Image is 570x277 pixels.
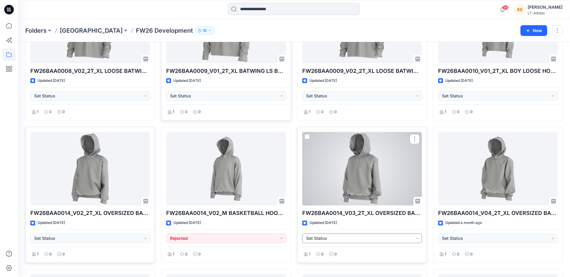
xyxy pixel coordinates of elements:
[38,78,65,84] p: Updated [DATE]
[470,251,473,258] p: 0
[166,209,286,217] p: FW26BAA0014_V02_M BASKETBALL HOODIE NOT APPVD
[60,26,123,35] a: [GEOGRAPHIC_DATA]
[30,209,150,217] p: FW26BAA0014_V02_2T_XL OVERSIZED BASKETBALL HOODIE NOT APPVD
[528,11,562,15] div: LT-Adidas
[438,67,558,75] p: FW26BAA0010_V01_2T_XL BOY LOOSE HOODED KANGA BATWING
[438,209,558,217] p: FW26BAA0014_V04_2T_XL OVERSIZED BASKETBALL HOODIE NOT APPVD
[445,251,446,258] p: 1
[62,109,65,115] p: 0
[528,4,562,11] div: [PERSON_NAME]
[502,5,509,10] span: 96
[198,251,201,258] p: 0
[203,27,207,34] p: 10
[37,251,38,258] p: 1
[30,67,150,75] p: FW26BAA0008_V02_2T_XL LOOSE BATWING LS LAYERED TEE W CUFF NOT APPVD
[136,26,193,35] p: FW26 Development
[321,251,324,258] p: 0
[37,109,38,115] p: 1
[445,109,446,115] p: 1
[198,109,201,115] p: 0
[302,209,422,217] p: FW26BAA0014_V03_2T_XL OVERSIZED BASKETBALL HOODIE NOT APPVD
[49,109,52,115] p: 0
[445,220,482,226] p: Updated a month ago
[470,109,473,115] p: 0
[62,251,65,258] p: 0
[334,109,337,115] p: 0
[514,4,525,15] div: KE
[173,78,201,84] p: Updated [DATE]
[457,109,459,115] p: 0
[195,26,214,35] button: 10
[457,251,459,258] p: 0
[185,251,187,258] p: 0
[309,78,337,84] p: Updated [DATE]
[334,251,337,258] p: 0
[302,132,422,205] a: FW26BAA0014_V03_2T_XL OVERSIZED BASKETBALL HOODIE NOT APPVD
[166,132,286,205] a: FW26BAA0014_V02_M BASKETBALL HOODIE NOT APPVD
[302,67,422,75] p: FW26BAA0009_V02_2T_XL LOOSE BATWING LS TEE W CUFF NOT APPVD
[49,251,52,258] p: 0
[309,109,310,115] p: 1
[30,132,150,205] a: FW26BAA0014_V02_2T_XL OVERSIZED BASKETBALL HOODIE NOT APPVD
[38,220,65,226] p: Updated [DATE]
[309,220,337,226] p: Updated [DATE]
[321,109,324,115] p: 0
[166,67,286,75] p: FW26BAA0009_V01_2T_XL BATWING LS BOXY TEE
[173,251,174,258] p: 1
[445,78,473,84] p: Updated [DATE]
[173,220,201,226] p: Updated [DATE]
[25,26,47,35] a: Folders
[173,109,174,115] p: 1
[309,251,310,258] p: 1
[520,25,547,36] button: New
[438,132,558,205] a: FW26BAA0014_V04_2T_XL OVERSIZED BASKETBALL HOODIE NOT APPVD
[185,109,187,115] p: 0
